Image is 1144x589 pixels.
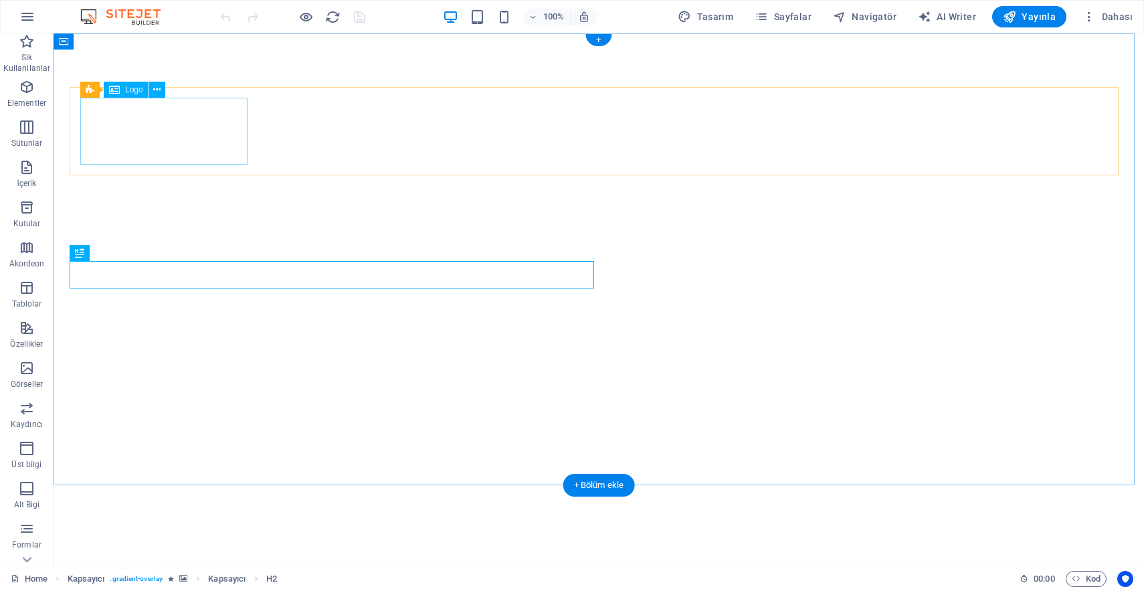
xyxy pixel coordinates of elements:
[1020,571,1055,587] h6: Oturum süresi
[1003,10,1056,23] span: Yayınla
[12,539,41,550] p: Formlar
[7,98,46,108] p: Elementler
[1034,571,1054,587] span: 00 00
[68,571,105,587] span: Seçmek için tıkla. Düzenlemek için çift tıkla
[17,178,36,189] p: İçerik
[77,9,177,25] img: Editor Logo
[543,9,565,25] h6: 100%
[755,10,812,23] span: Sayfalar
[578,11,590,23] i: Yeniden boyutlandırmada yakınlaştırma düzeyini seçilen cihaza uyacak şekilde otomatik olarak ayarla.
[828,6,902,27] button: Navigatör
[10,339,43,349] p: Özellikler
[11,459,41,470] p: Üst bilgi
[11,138,43,149] p: Sütunlar
[324,9,341,25] button: reload
[11,419,43,430] p: Kaydırıcı
[749,6,817,27] button: Sayfalar
[13,218,41,229] p: Kutular
[1117,571,1133,587] button: Usercentrics
[992,6,1066,27] button: Yayınla
[1043,574,1045,584] span: :
[9,258,45,269] p: Akordeon
[125,86,143,94] span: Logo
[68,571,278,587] nav: breadcrumb
[833,10,896,23] span: Navigatör
[110,571,163,587] span: . gradient-overlay
[14,499,40,510] p: Alt Bigi
[266,571,277,587] span: Seçmek için tıkla. Düzenlemek için çift tıkla
[12,299,42,309] p: Tablolar
[563,474,635,497] div: + Bölüm ekle
[11,379,43,390] p: Görseller
[179,575,187,582] i: Bu element, arka plan içeriyor
[918,10,976,23] span: AI Writer
[672,6,739,27] button: Tasarım
[678,10,733,23] span: Tasarım
[11,571,47,587] a: Seçimi iptal etmek için tıkla. Sayfaları açmak için çift tıkla
[585,34,611,46] div: +
[523,9,571,25] button: 100%
[1066,571,1107,587] button: Kod
[1072,571,1101,587] span: Kod
[168,575,174,582] i: Element bir animasyon içeriyor
[208,571,246,587] span: Seçmek için tıkla. Düzenlemek için çift tıkla
[672,6,739,27] div: Tasarım (Ctrl+Alt+Y)
[1077,6,1138,27] button: Dahası
[913,6,981,27] button: AI Writer
[1082,10,1133,23] span: Dahası
[325,9,341,25] i: Sayfayı yeniden yükleyin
